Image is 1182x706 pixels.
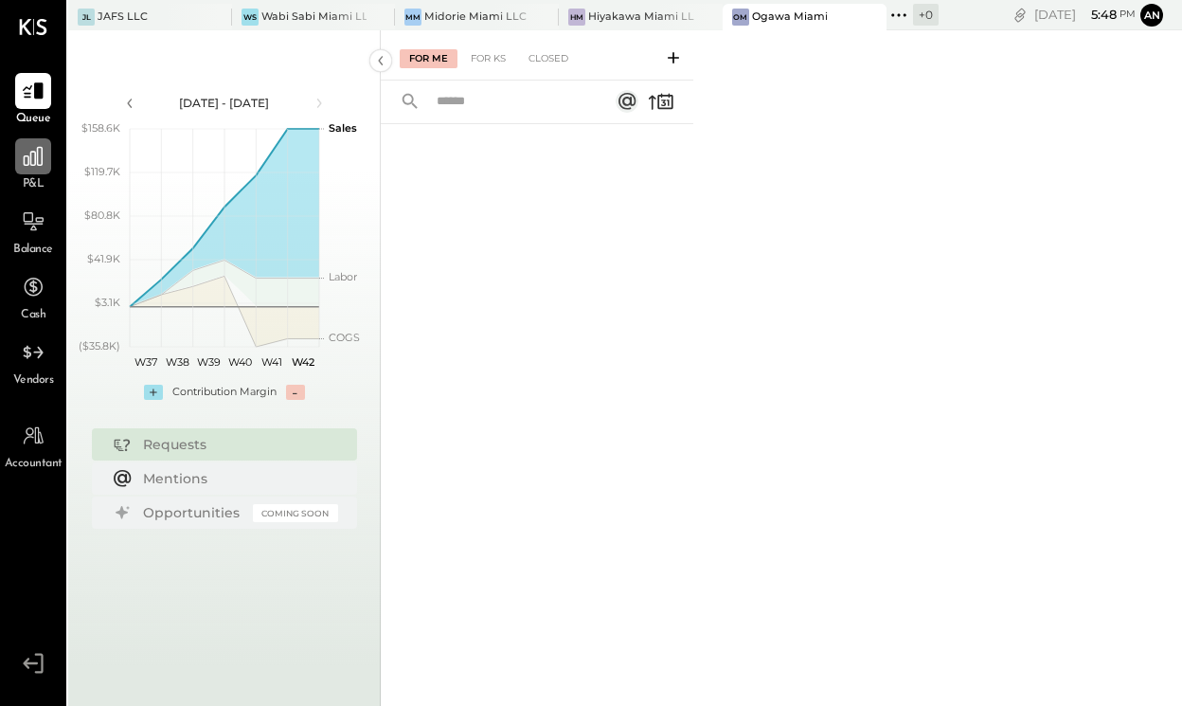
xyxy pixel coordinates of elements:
div: Closed [519,49,578,68]
span: Vendors [13,372,54,389]
div: - [286,385,305,400]
a: Vendors [1,335,65,389]
text: W39 [196,355,220,369]
text: $158.6K [81,121,120,135]
div: Requests [143,435,329,454]
div: For Me [400,49,457,68]
text: W42 [292,355,314,369]
text: W40 [228,355,252,369]
div: OM [732,9,749,26]
text: W37 [134,355,156,369]
span: 5 : 48 [1079,6,1117,24]
div: [DATE] - [DATE] [144,95,305,111]
div: Wabi Sabi Miami LLC [261,9,367,25]
text: $80.8K [84,208,120,222]
div: [DATE] [1034,6,1136,24]
div: WS [242,9,259,26]
div: Mentions [143,469,329,488]
span: P&L [23,176,45,193]
span: Cash [21,307,45,324]
text: ($35.8K) [79,339,120,353]
div: + 0 [913,4,939,26]
text: $119.7K [84,165,120,178]
div: MM [404,9,421,26]
div: Opportunities [143,503,243,522]
text: W41 [261,355,282,369]
text: $41.9K [87,252,120,265]
span: Accountant [5,456,63,473]
text: W38 [165,355,188,369]
button: an [1140,4,1163,27]
div: Hiyakawa Miami LLC [588,9,694,25]
div: HM [568,9,585,26]
a: Cash [1,269,65,324]
div: JAFS LLC [98,9,148,25]
div: + [144,385,163,400]
div: Contribution Margin [172,385,277,400]
a: Queue [1,73,65,128]
span: Balance [13,242,53,259]
a: Balance [1,204,65,259]
span: Queue [16,111,51,128]
div: copy link [1011,5,1030,25]
div: JL [78,9,95,26]
div: Ogawa Miami [752,9,828,25]
a: P&L [1,138,65,193]
div: For KS [461,49,515,68]
div: Midorie Miami LLC [424,9,527,25]
text: COGS [329,331,360,344]
div: Coming Soon [253,504,338,522]
a: Accountant [1,418,65,473]
text: Sales [329,121,357,135]
text: Labor [329,270,357,283]
span: pm [1119,8,1136,21]
text: $3.1K [95,296,120,309]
